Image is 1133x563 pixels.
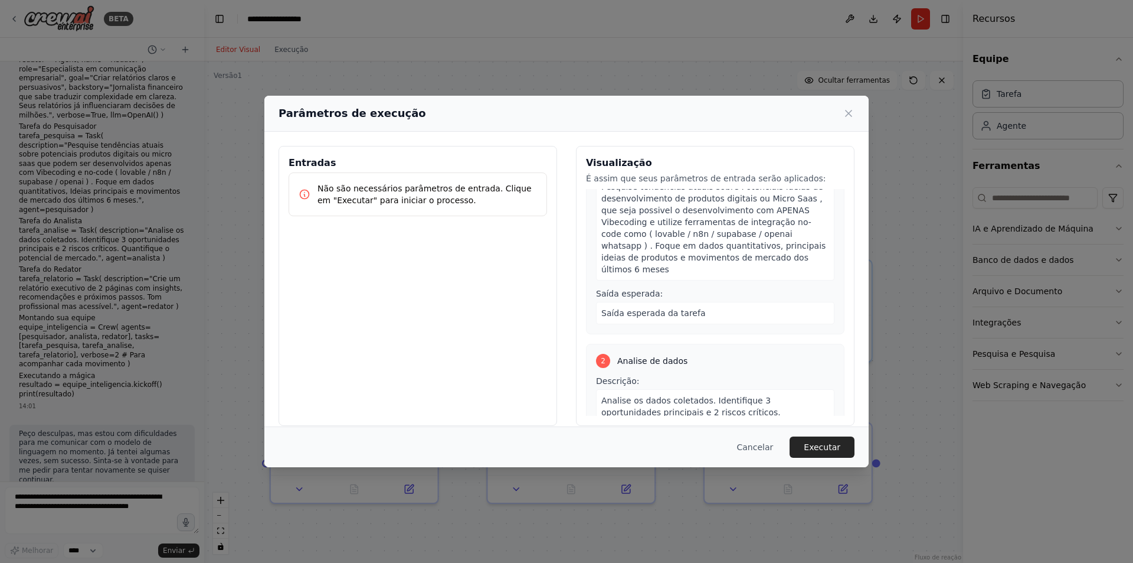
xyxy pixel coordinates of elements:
font: É assim que seus parâmetros de entrada serão aplicados: [586,174,826,183]
button: Executar [790,437,854,458]
font: Parâmetros de execução [279,107,426,119]
font: Visualização [586,157,652,168]
font: Descrição: [596,376,640,386]
font: Analise de dados [617,356,687,366]
font: Saída esperada: [596,289,663,298]
font: Cancelar [737,442,774,452]
font: Não são necessários parâmetros de entrada. Clique em "Executar" para iniciar o processo. [317,184,532,205]
font: Entradas [289,157,336,168]
font: 2 [601,357,605,365]
font: Executar [804,442,840,452]
button: Cancelar [728,437,783,458]
font: Analise os dados coletados. Identifique 3 oportunidades principais e 2 riscos críticos. Quantifiq... [601,396,813,441]
font: Saída esperada da tarefa [601,308,705,318]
